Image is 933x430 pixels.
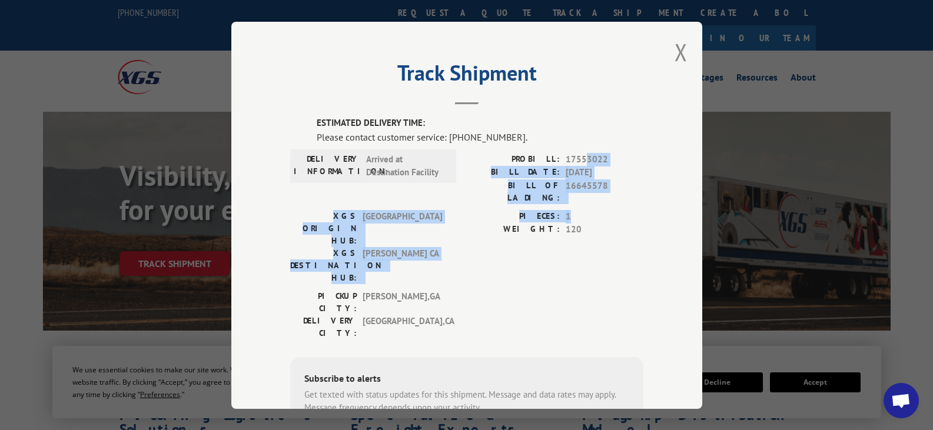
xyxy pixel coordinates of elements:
[363,246,442,284] span: [PERSON_NAME] CA
[566,179,643,204] span: 16645578
[304,371,629,388] div: Subscribe to alerts
[566,166,643,179] span: [DATE]
[467,152,560,166] label: PROBILL:
[467,223,560,236] label: WEIGHT:
[566,209,643,223] span: 1
[317,116,643,130] label: ESTIMATED DELIVERY TIME:
[566,152,643,166] span: 17553022
[317,129,643,144] div: Please contact customer service: [PHONE_NUMBER].
[294,152,360,179] label: DELIVERY INFORMATION:
[290,246,357,284] label: XGS DESTINATION HUB:
[566,223,643,236] span: 120
[467,166,560,179] label: BILL DATE:
[884,383,919,418] a: Open chat
[467,179,560,204] label: BILL OF LADING:
[290,65,643,87] h2: Track Shipment
[363,209,442,246] span: [GEOGRAPHIC_DATA]
[290,289,357,314] label: PICKUP CITY:
[290,209,357,246] label: XGS ORIGIN HUB:
[675,36,688,68] button: Close modal
[467,209,560,223] label: PIECES:
[290,314,357,339] label: DELIVERY CITY:
[363,314,442,339] span: [GEOGRAPHIC_DATA] , CA
[366,152,446,179] span: Arrived at Destination Facility
[304,388,629,414] div: Get texted with status updates for this shipment. Message and data rates may apply. Message frequ...
[363,289,442,314] span: [PERSON_NAME] , GA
